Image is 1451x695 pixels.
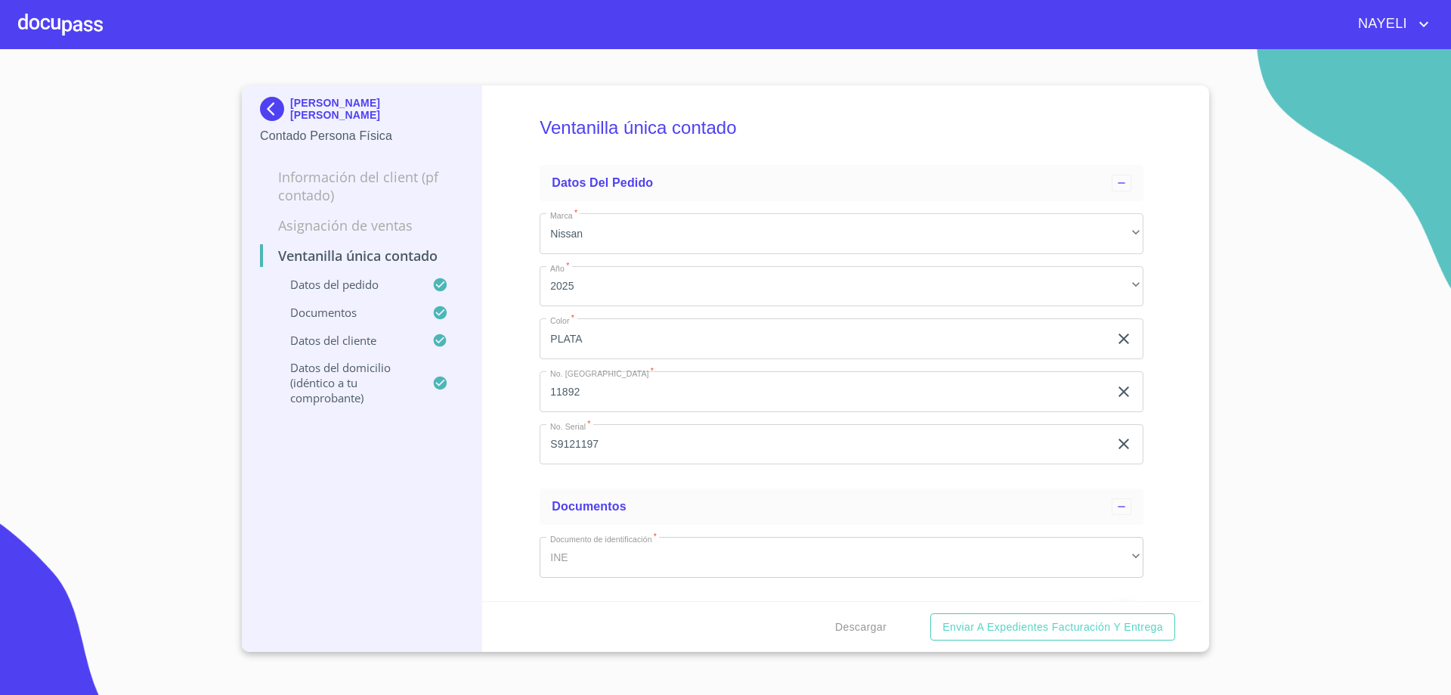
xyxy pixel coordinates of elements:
[1347,12,1415,36] span: NAYELI
[1115,383,1133,401] button: clear input
[260,168,463,204] p: Información del Client (PF contado)
[835,618,886,637] span: Descargar
[290,97,463,121] p: [PERSON_NAME] [PERSON_NAME]
[260,277,432,292] p: Datos del pedido
[930,613,1175,641] button: Enviar a Expedientes Facturación y Entrega
[260,305,432,320] p: Documentos
[1115,435,1133,453] button: clear input
[260,247,463,265] p: Ventanilla única contado
[260,216,463,234] p: Asignación de Ventas
[552,176,653,189] span: Datos del pedido
[260,97,290,121] img: Docupass spot blue
[260,97,463,127] div: [PERSON_NAME] [PERSON_NAME]
[1115,330,1133,348] button: clear input
[540,165,1143,201] div: Datos del pedido
[260,127,463,145] p: Contado Persona Física
[942,618,1163,637] span: Enviar a Expedientes Facturación y Entrega
[552,500,626,513] span: Documentos
[540,97,1143,159] h5: Ventanilla única contado
[260,360,432,405] p: Datos del domicilio (idéntico a tu comprobante)
[829,613,893,641] button: Descargar
[1347,12,1433,36] button: account of current user
[540,489,1143,525] div: Documentos
[540,266,1143,307] div: 2025
[540,537,1143,578] div: INE
[540,213,1143,254] div: Nissan
[260,333,432,348] p: Datos del cliente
